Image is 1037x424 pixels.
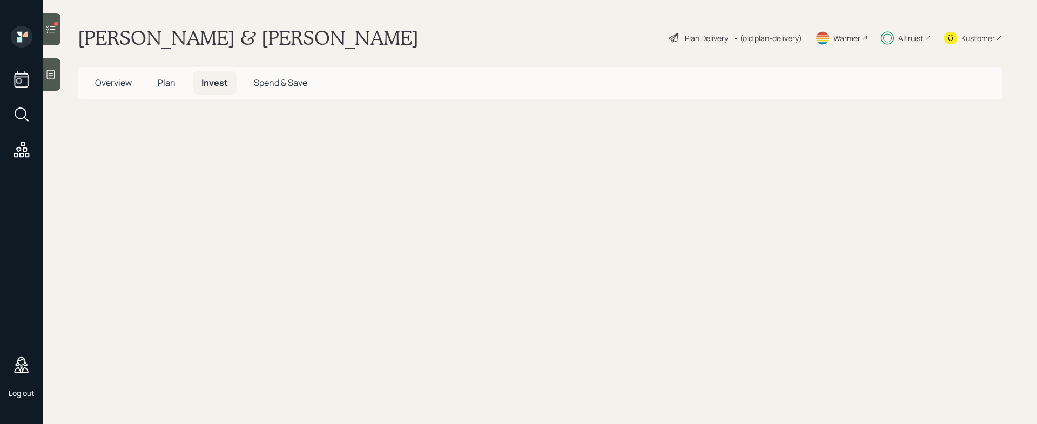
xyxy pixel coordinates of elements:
[685,32,728,44] div: Plan Delivery
[254,77,307,89] span: Spend & Save
[201,77,228,89] span: Invest
[78,26,419,50] h1: [PERSON_NAME] & [PERSON_NAME]
[898,32,924,44] div: Altruist
[733,32,802,44] div: • (old plan-delivery)
[95,77,132,89] span: Overview
[158,77,176,89] span: Plan
[9,388,35,398] div: Log out
[961,32,995,44] div: Kustomer
[833,32,860,44] div: Warmer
